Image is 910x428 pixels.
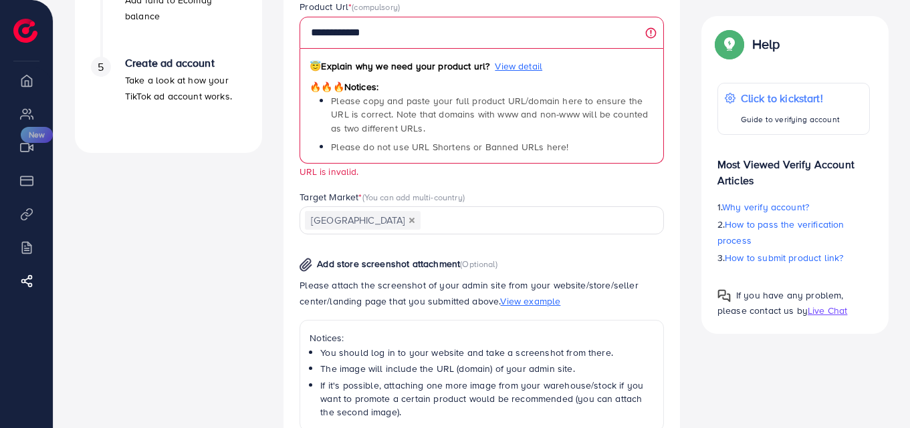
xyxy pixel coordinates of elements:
button: Deselect Pakistan [409,217,415,224]
p: Take a look at how your TikTok ad account works. [125,72,246,104]
span: How to pass the verification process [717,218,844,247]
p: Notices: [310,330,654,346]
input: Search for option [422,210,647,231]
img: Popup guide [717,289,731,302]
span: Live Chat [808,304,847,317]
span: Explain why we need your product url? [310,59,489,73]
iframe: Chat [853,368,900,418]
li: If it's possible, attaching one more image from your warehouse/stock if you want to promote a cer... [320,379,654,419]
span: Please copy and paste your full product URL/domain here to ensure the URL is correct. Note that d... [331,94,648,135]
div: Search for option [300,206,664,234]
span: Why verify account? [722,200,809,214]
span: (You can add multi-country) [362,191,465,203]
span: [GEOGRAPHIC_DATA] [305,211,421,230]
span: How to submit product link? [725,251,843,264]
p: Click to kickstart! [741,90,840,106]
li: Create ad account [75,57,262,137]
span: View example [500,294,560,308]
p: Guide to verifying account [741,112,840,128]
small: URL is invalid. [300,165,358,178]
span: (compulsory) [352,1,400,13]
span: Add store screenshot attachment [317,257,460,270]
span: If you have any problem, please contact us by [717,288,844,317]
h4: Create ad account [125,57,246,69]
p: 3. [717,250,870,266]
span: 🔥🔥🔥 [310,80,344,93]
p: 2. [717,216,870,248]
span: 😇 [310,59,321,73]
p: Help [752,36,780,52]
span: Please do not use URL Shortens or Banned URLs here! [331,140,568,154]
li: The image will include the URL (domain) of your admin site. [320,362,654,375]
label: Target Market [300,190,465,204]
img: img [300,258,312,272]
li: You should log in to your website and take a screenshot from there. [320,346,654,359]
p: Please attach the screenshot of your admin site from your website/store/seller center/landing pag... [300,277,664,309]
span: Notices: [310,80,378,93]
p: Most Viewed Verify Account Articles [717,146,870,188]
span: (Optional) [460,258,497,270]
span: 5 [98,59,104,75]
img: logo [13,19,37,43]
p: 1. [717,199,870,215]
img: Popup guide [717,32,742,56]
span: View detail [495,59,542,73]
